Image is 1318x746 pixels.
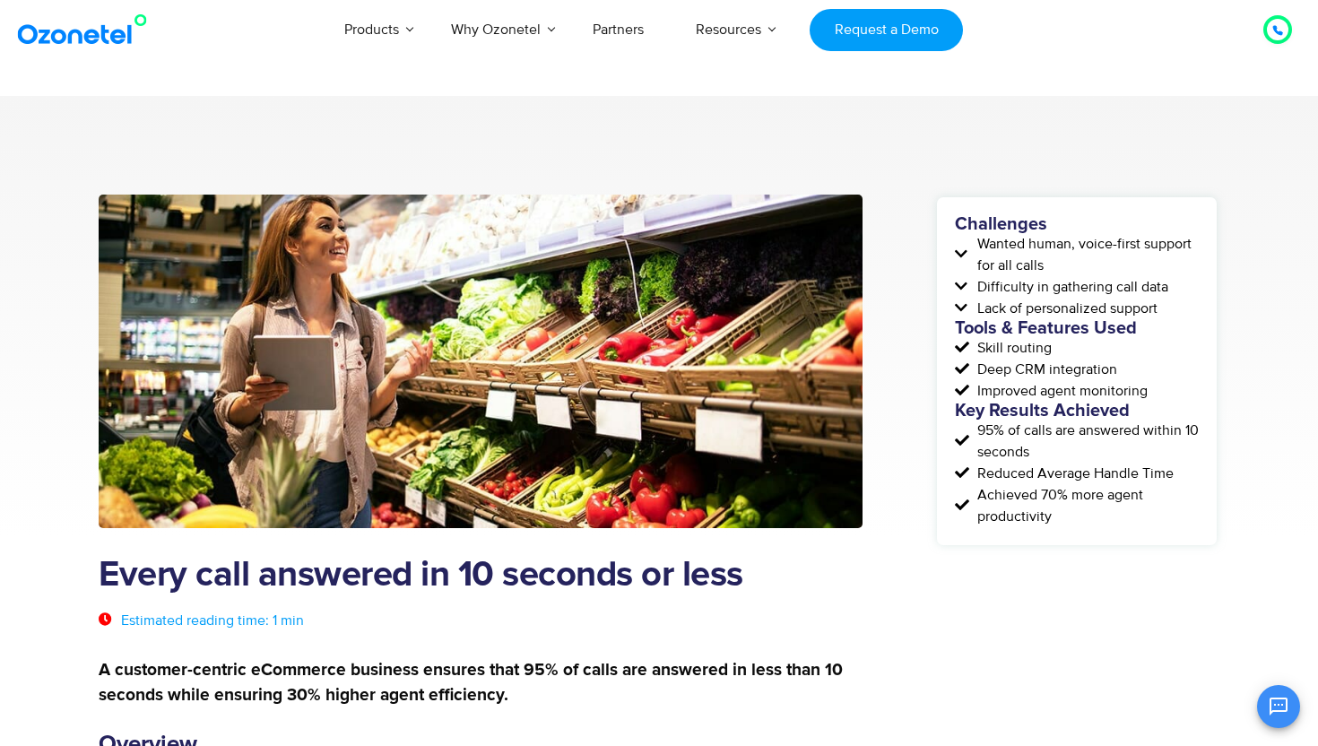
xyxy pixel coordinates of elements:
[973,276,1168,298] span: Difficulty in gathering call data
[973,380,1148,402] span: Improved agent monitoring
[973,233,1199,276] span: Wanted human, voice-first support for all calls
[955,319,1199,337] h5: Tools & Features Used
[955,215,1199,233] h5: Challenges
[121,612,269,629] span: Estimated reading time:
[973,298,1158,319] span: Lack of personalized support
[973,359,1117,380] span: Deep CRM integration
[273,612,304,629] span: 1 min
[99,555,863,596] h1: Every call answered in 10 seconds or less
[955,402,1199,420] h5: Key Results Achieved
[973,420,1199,463] span: 95% of calls are answered within 10 seconds
[973,337,1052,359] span: Skill routing
[973,484,1199,527] span: Achieved 70% more agent productivity
[973,463,1174,484] span: Reduced Average Handle Time
[99,662,843,704] strong: A customer-centric eCommerce business ensures that 95% of calls are answered in less than 10 seco...
[1257,685,1300,728] button: Open chat
[810,9,963,51] a: Request a Demo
